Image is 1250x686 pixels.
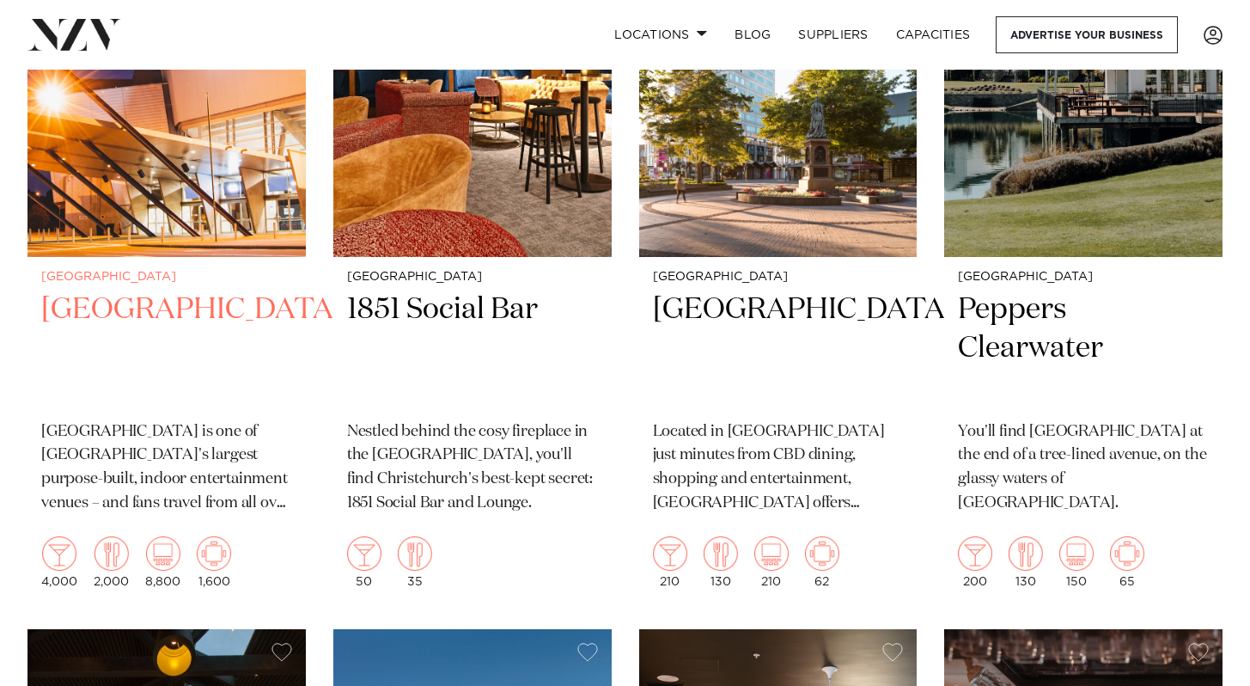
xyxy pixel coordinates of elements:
[347,536,381,571] img: cocktail.png
[653,291,904,407] h2: [GEOGRAPHIC_DATA]
[41,291,292,407] h2: [GEOGRAPHIC_DATA]
[42,536,76,571] img: cocktail.png
[653,420,904,517] p: Located in [GEOGRAPHIC_DATA] just minutes from CBD dining, shopping and entertainment, [GEOGRAPHI...
[41,420,292,517] p: [GEOGRAPHIC_DATA] is one of [GEOGRAPHIC_DATA]'s largest purpose-built, indoor entertainment venue...
[398,536,432,588] div: 35
[805,536,839,588] div: 62
[1110,536,1144,588] div: 65
[958,536,992,571] img: cocktail.png
[27,19,121,50] img: nzv-logo.png
[1009,536,1043,571] img: dining.png
[805,536,839,571] img: meeting.png
[347,291,598,407] h2: 1851 Social Bar
[958,271,1209,284] small: [GEOGRAPHIC_DATA]
[754,536,789,588] div: 210
[94,536,129,588] div: 2,000
[1110,536,1144,571] img: meeting.png
[1059,536,1094,571] img: theatre.png
[347,536,381,588] div: 50
[1009,536,1043,588] div: 130
[347,420,598,517] p: Nestled behind the cosy fireplace in the [GEOGRAPHIC_DATA], you'll find Christchurch's best-kept ...
[146,536,180,571] img: theatre.png
[145,536,180,588] div: 8,800
[754,536,789,571] img: theatre.png
[784,16,881,53] a: SUPPLIERS
[653,271,904,284] small: [GEOGRAPHIC_DATA]
[601,16,721,53] a: Locations
[704,536,738,588] div: 130
[398,536,432,571] img: dining.png
[958,291,1209,407] h2: Peppers Clearwater
[197,536,231,571] img: meeting.png
[958,420,1209,517] p: You'll find [GEOGRAPHIC_DATA] at the end of a tree-lined avenue, on the glassy waters of [GEOGRAP...
[958,536,992,588] div: 200
[41,536,77,588] div: 4,000
[95,536,129,571] img: dining.png
[882,16,985,53] a: Capacities
[653,536,687,588] div: 210
[1059,536,1094,588] div: 150
[41,271,292,284] small: [GEOGRAPHIC_DATA]
[704,536,738,571] img: dining.png
[721,16,784,53] a: BLOG
[197,536,231,588] div: 1,600
[653,536,687,571] img: cocktail.png
[347,271,598,284] small: [GEOGRAPHIC_DATA]
[996,16,1178,53] a: Advertise your business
